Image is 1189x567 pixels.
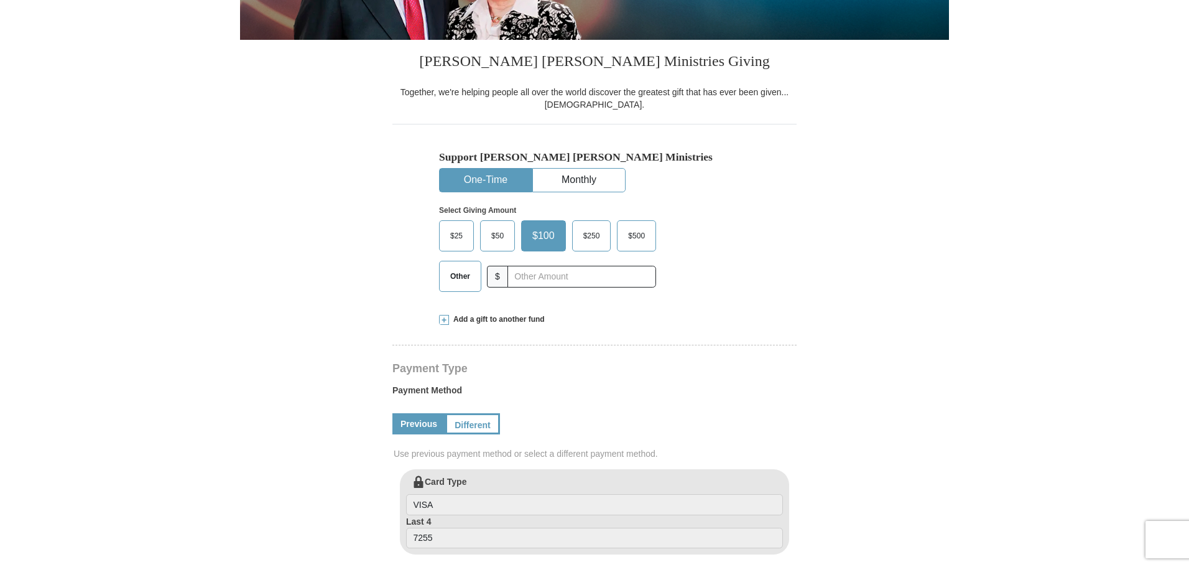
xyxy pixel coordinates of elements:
span: Use previous payment method or select a different payment method. [394,448,798,460]
span: $100 [526,227,561,245]
h4: Payment Type [392,363,797,373]
span: Add a gift to another fund [449,314,545,325]
h3: [PERSON_NAME] [PERSON_NAME] Ministries Giving [392,40,797,86]
input: Last 4 [406,528,783,549]
label: Last 4 [406,515,783,549]
span: $25 [444,227,469,245]
button: Monthly [533,169,625,192]
span: $50 [485,227,510,245]
input: Other Amount [507,266,656,288]
a: Different [445,413,500,434]
h5: Support [PERSON_NAME] [PERSON_NAME] Ministries [439,151,750,164]
a: Previous [392,413,445,434]
input: Card Type [406,494,783,515]
strong: Select Giving Amount [439,206,516,215]
span: $ [487,266,508,288]
span: $500 [622,227,651,245]
button: One-Time [440,169,532,192]
span: Other [444,267,476,286]
span: $250 [577,227,606,245]
label: Payment Method [392,384,797,403]
div: Together, we're helping people all over the world discover the greatest gift that has ever been g... [392,86,797,111]
label: Card Type [406,476,783,515]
